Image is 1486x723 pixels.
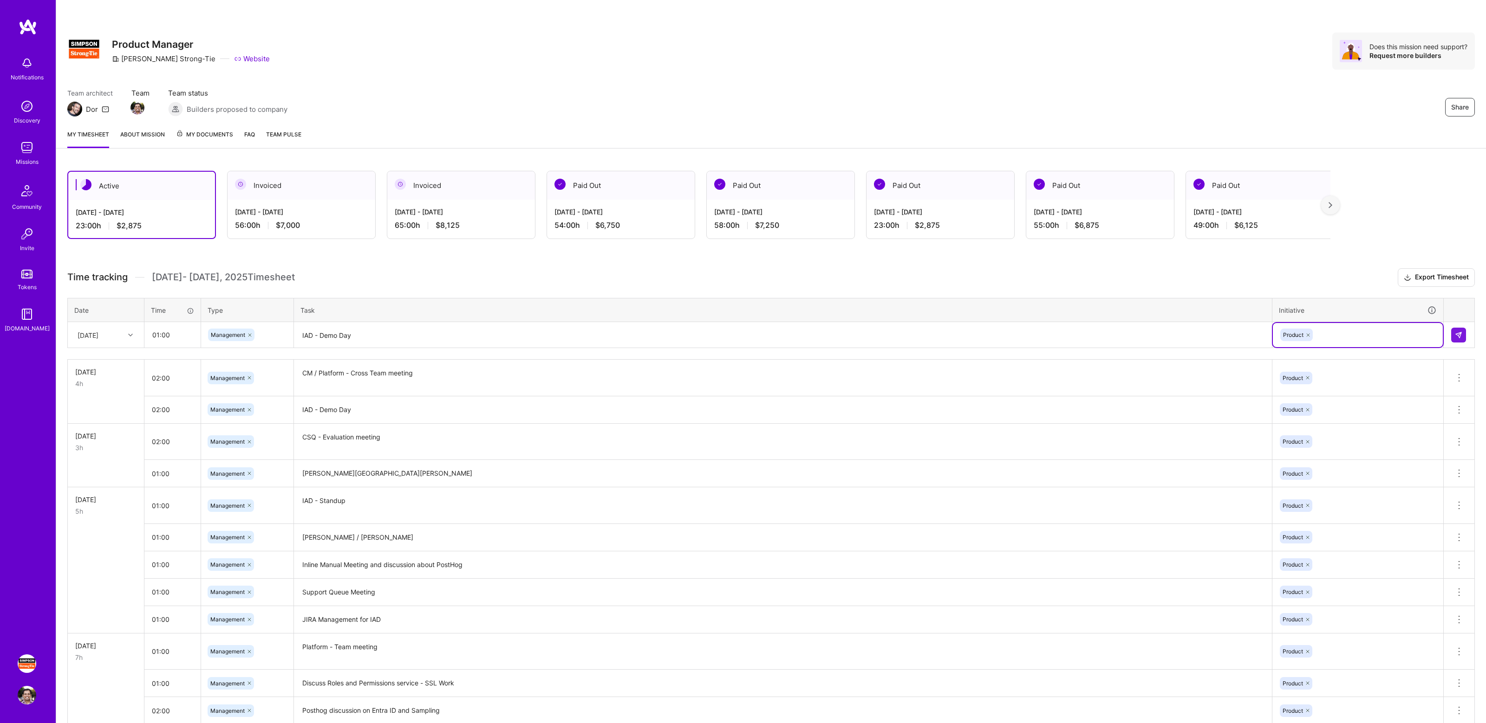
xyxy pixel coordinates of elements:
[1398,268,1475,287] button: Export Timesheet
[1034,220,1167,230] div: 55:00 h
[1283,588,1303,595] span: Product
[210,588,245,595] span: Management
[12,202,42,212] div: Community
[67,129,109,148] a: My timesheet
[18,54,36,72] img: bell
[75,379,137,388] div: 4h
[266,131,301,138] span: Team Pulse
[547,171,695,200] div: Paid Out
[18,225,36,243] img: Invite
[295,552,1271,578] textarea: Inline Manual Meeting and discussion about PostHog
[387,171,535,200] div: Invoiced
[210,374,245,381] span: Management
[210,707,245,714] span: Management
[152,271,295,283] span: [DATE] - [DATE] , 2025 Timesheet
[554,207,687,217] div: [DATE] - [DATE]
[5,323,50,333] div: [DOMAIN_NAME]
[151,305,194,315] div: Time
[144,493,201,518] input: HH:MM
[75,652,137,662] div: 7h
[68,172,215,200] div: Active
[144,607,201,632] input: HH:MM
[20,243,34,253] div: Invite
[76,207,208,217] div: [DATE] - [DATE]
[235,179,246,190] img: Invoiced
[120,129,165,148] a: About Mission
[75,431,137,441] div: [DATE]
[1186,171,1334,200] div: Paid Out
[145,323,200,347] input: HH:MM
[1283,680,1303,687] span: Product
[1445,98,1475,116] button: Share
[210,534,245,541] span: Management
[210,680,245,687] span: Management
[1234,220,1258,230] span: $6,125
[68,298,144,322] th: Date
[1034,179,1045,190] img: Paid Out
[11,72,44,82] div: Notifications
[15,686,39,704] a: User Avatar
[16,157,39,167] div: Missions
[554,179,566,190] img: Paid Out
[1193,179,1205,190] img: Paid Out
[176,129,233,140] span: My Documents
[112,54,215,64] div: [PERSON_NAME] Strong-Tie
[1283,406,1303,413] span: Product
[395,207,528,217] div: [DATE] - [DATE]
[76,221,208,231] div: 23:00 h
[755,220,779,230] span: $7,250
[276,220,300,230] span: $7,000
[176,129,233,148] a: My Documents
[75,506,137,516] div: 5h
[75,495,137,504] div: [DATE]
[1283,374,1303,381] span: Product
[1451,328,1467,342] div: null
[1283,331,1304,338] span: Product
[1026,171,1174,200] div: Paid Out
[210,616,245,623] span: Management
[1283,534,1303,541] span: Product
[210,561,245,568] span: Management
[395,220,528,230] div: 65:00 h
[211,331,245,338] span: Management
[210,470,245,477] span: Management
[80,179,91,190] img: Active
[295,607,1271,633] textarea: JIRA Management for IAD
[144,397,201,422] input: HH:MM
[18,654,36,673] img: Simpson Strong-Tie: Product Manager
[1340,40,1362,62] img: Avatar
[1283,616,1303,623] span: Product
[1451,103,1469,112] span: Share
[144,461,201,486] input: HH:MM
[234,54,270,64] a: Website
[67,32,101,66] img: Company Logo
[117,221,142,231] span: $2,875
[1283,470,1303,477] span: Product
[21,270,33,278] img: tokens
[295,397,1271,423] textarea: IAD - Demo Day
[1283,438,1303,445] span: Product
[1279,305,1437,316] div: Initiative
[144,639,201,664] input: HH:MM
[18,282,37,292] div: Tokens
[295,425,1271,459] textarea: CSQ - Evaluation meeting
[1193,220,1326,230] div: 49:00 h
[554,220,687,230] div: 54:00 h
[436,220,460,230] span: $8,125
[395,179,406,190] img: Invoiced
[1283,648,1303,655] span: Product
[1329,202,1332,208] img: right
[75,367,137,377] div: [DATE]
[75,443,137,452] div: 3h
[228,171,375,200] div: Invoiced
[1404,273,1411,283] i: icon Download
[1369,51,1467,60] div: Request more builders
[131,100,143,116] a: Team Member Avatar
[1283,502,1303,509] span: Product
[295,488,1271,523] textarea: IAD - Standup
[1283,561,1303,568] span: Product
[168,88,287,98] span: Team status
[128,333,133,337] i: icon Chevron
[1193,207,1326,217] div: [DATE] - [DATE]
[210,648,245,655] span: Management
